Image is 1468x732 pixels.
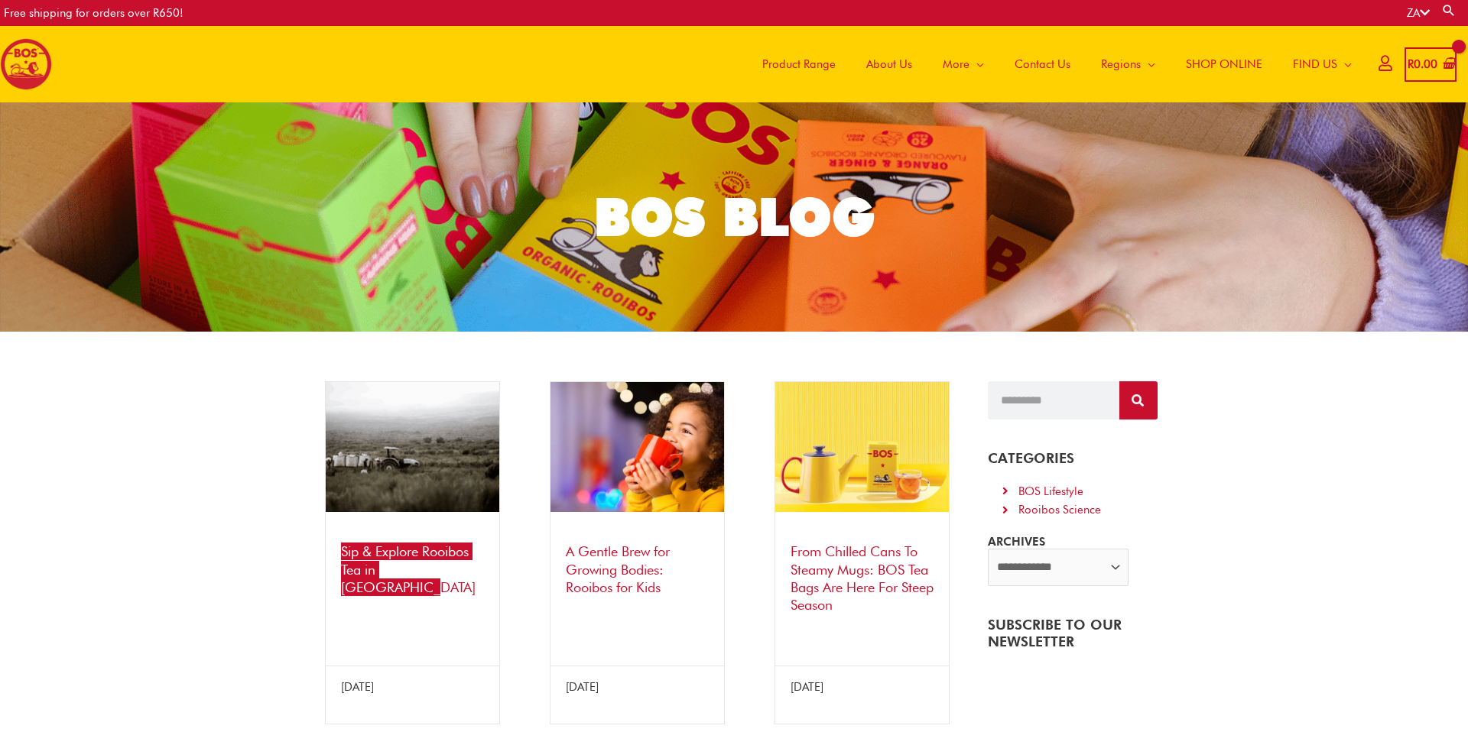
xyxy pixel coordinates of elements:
a: About Us [851,26,927,102]
span: About Us [866,41,912,87]
div: BOS Lifestyle [1018,482,1083,501]
span: Regions [1101,41,1141,87]
img: bos tea variety pack – the perfect rooibos gift [775,382,949,512]
a: Contact Us [999,26,1086,102]
a: Search button [1441,3,1457,18]
a: View Shopping Cart, empty [1405,47,1457,82]
a: Product Range [747,26,851,102]
a: Rooibos Science [999,500,1145,520]
span: FIND US [1293,41,1337,87]
span: Product Range [762,41,836,87]
button: Search [1119,381,1158,419]
img: rooibos tea [326,382,499,512]
a: Regions [1086,26,1171,102]
span: SHOP ONLINE [1186,41,1262,87]
span: [DATE] [566,680,599,694]
a: SHOP ONLINE [1171,26,1278,102]
h4: CATEGORIES [988,450,1157,467]
img: cute little girl with cup of rooibos [550,382,724,512]
span: [DATE] [791,680,823,694]
span: [DATE] [341,680,374,694]
h4: SUBSCRIBE TO OUR NEWSLETTER [988,617,1157,649]
a: More [927,26,999,102]
span: Contact Us [1015,41,1070,87]
nav: Site Navigation [736,26,1367,102]
span: More [943,41,969,87]
span: R [1408,57,1414,71]
bdi: 0.00 [1408,57,1437,71]
a: Sip & Explore Rooibos Tea in [GEOGRAPHIC_DATA] [341,543,476,595]
a: BOS Lifestyle [999,482,1145,501]
h5: ARCHIVES [988,535,1157,549]
h1: BOS BLOG [315,181,1154,253]
div: Rooibos Science [1018,500,1101,520]
a: A Gentle Brew for Growing Bodies: Rooibos for Kids [566,543,670,595]
a: ZA [1407,6,1430,20]
a: From Chilled Cans To Steamy Mugs: BOS Tea Bags Are Here For Steep Season [791,543,934,613]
